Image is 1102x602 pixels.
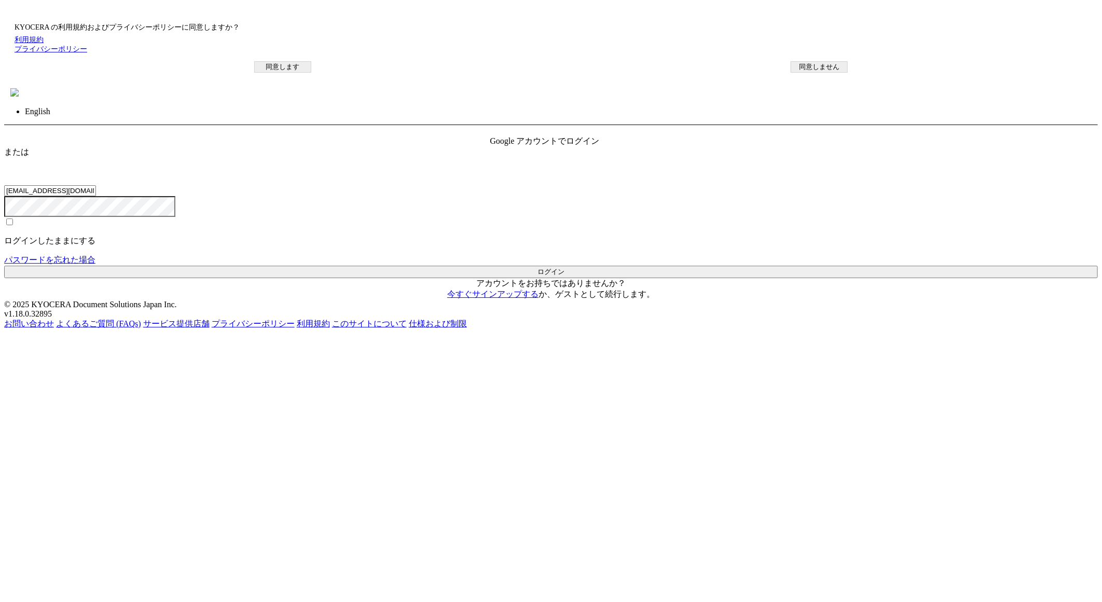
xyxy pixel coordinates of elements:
[15,23,1087,32] p: KYOCERA の利用規約およびプライバシーポリシーに同意しますか？
[254,61,311,73] button: 同意します
[15,45,87,53] a: プライバシーポリシー
[4,278,1098,300] p: アカウントをお持ちではありませんか？
[212,319,295,328] a: プライバシーポリシー
[143,319,210,328] a: サービス提供店舗
[4,309,52,318] span: v1.18.0.32895
[4,147,1098,158] div: または
[10,88,19,97] img: anytime_print_blue_japanese_228x75.svg
[25,107,50,116] a: English
[4,236,1098,247] p: ログインしたままにする
[4,255,95,264] a: パスワードを忘れた場合
[332,319,407,328] a: このサイトについて
[4,126,21,134] a: 戻る
[4,319,54,328] a: お問い合わせ
[297,319,330,328] a: 利用規約
[4,15,37,23] span: ログイン
[4,185,96,196] input: メールアドレス
[15,36,44,44] a: 利用規約
[4,266,1098,278] button: ログイン
[409,319,467,328] a: 仕様および制限
[791,61,848,73] button: 同意しません
[447,290,539,298] a: 今すぐサインアップする
[447,290,655,298] span: か、 。
[4,300,177,309] span: © 2025 KYOCERA Document Solutions Japan Inc.
[490,136,600,145] span: Google アカウントでログイン
[56,319,141,328] a: よくあるご質問 (FAQs)
[555,290,646,298] a: ゲストとして続行します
